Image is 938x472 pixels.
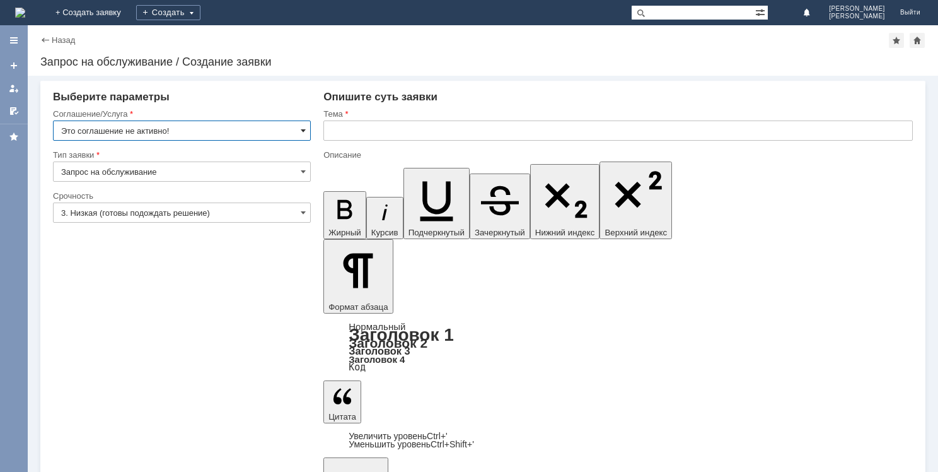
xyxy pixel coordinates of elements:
span: Опишите суть заявки [323,91,437,103]
div: Срочность [53,192,308,200]
button: Зачеркнутый [470,174,530,239]
button: Подчеркнутый [403,168,470,239]
span: Верхний индекс [605,228,667,237]
img: logo [15,8,25,18]
span: Жирный [328,228,361,237]
a: Заголовок 1 [349,325,454,345]
a: Заголовок 2 [349,336,427,350]
div: Запрос на обслуживание / Создание заявки [40,56,925,68]
span: Нижний индекс [535,228,595,237]
a: Мои заявки [4,78,24,98]
a: Нормальный [349,321,405,332]
span: [PERSON_NAME] [829,5,885,13]
button: Цитата [323,381,361,423]
a: Назад [52,35,75,45]
span: [PERSON_NAME] [829,13,885,20]
div: Тип заявки [53,151,308,159]
span: Ctrl+' [427,431,448,441]
span: Расширенный поиск [755,6,768,18]
button: Нижний индекс [530,164,600,239]
a: Код [349,362,366,373]
span: Курсив [371,228,398,237]
button: Формат абзаца [323,239,393,314]
span: Ctrl+Shift+' [431,439,474,449]
div: Создать [136,5,200,20]
a: Decrease [349,439,474,449]
div: Сделать домашней страницей [910,33,925,48]
span: Формат абзаца [328,302,388,312]
a: Increase [349,431,448,441]
span: Цитата [328,412,356,422]
a: Перейти на домашнюю страницу [15,8,25,18]
a: Заголовок 4 [349,354,405,365]
div: Тема [323,110,910,118]
button: Верхний индекс [599,162,672,239]
div: Добавить в избранное [889,33,904,48]
a: Заголовок 3 [349,345,410,357]
button: Курсив [366,197,403,239]
span: Зачеркнутый [475,228,525,237]
a: Мои согласования [4,101,24,121]
div: Описание [323,151,910,159]
a: Создать заявку [4,56,24,76]
span: Подчеркнутый [408,228,465,237]
div: Соглашение/Услуга [53,110,308,118]
button: Жирный [323,191,366,239]
span: Выберите параметры [53,91,170,103]
div: Формат абзаца [323,322,913,372]
div: Цитата [323,432,913,449]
